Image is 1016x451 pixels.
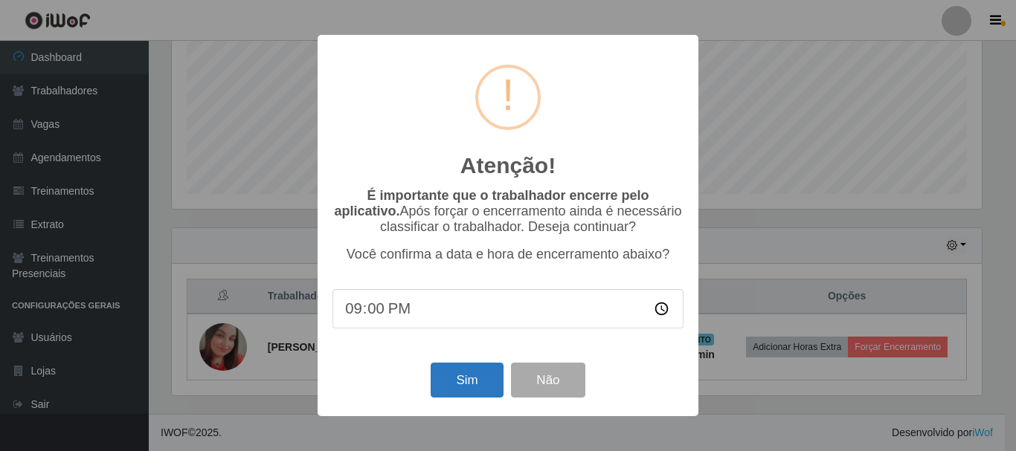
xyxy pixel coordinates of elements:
[332,247,684,262] p: Você confirma a data e hora de encerramento abaixo?
[332,188,684,235] p: Após forçar o encerramento ainda é necessário classificar o trabalhador. Deseja continuar?
[460,152,556,179] h2: Atenção!
[511,363,585,398] button: Não
[431,363,503,398] button: Sim
[334,188,649,218] b: É importante que o trabalhador encerre pelo aplicativo.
